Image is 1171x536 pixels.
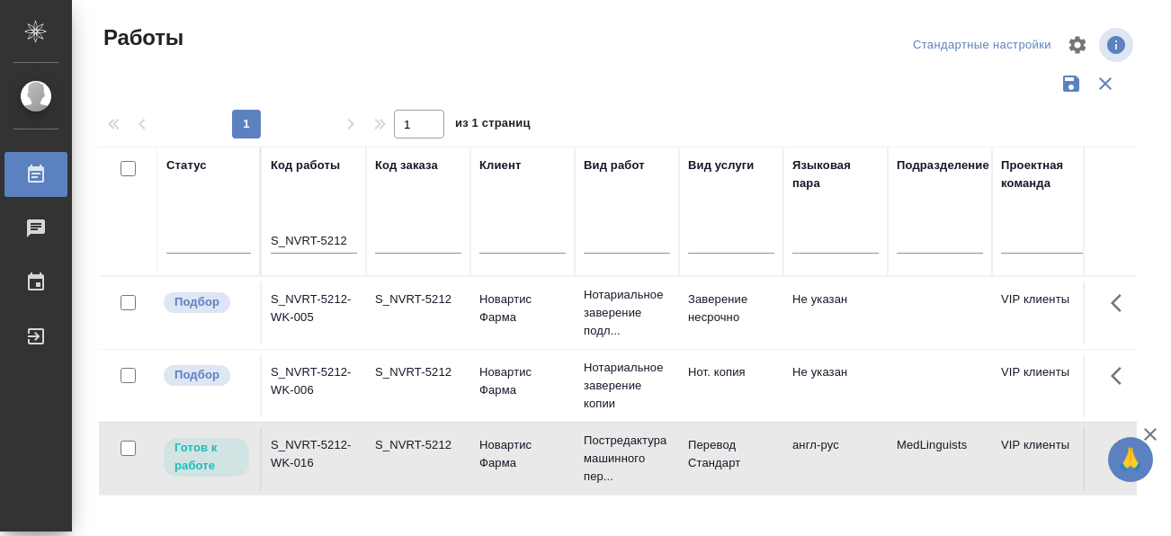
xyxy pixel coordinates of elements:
[1088,67,1122,101] button: Сбросить фильтры
[375,290,461,308] div: S_NVRT-5212
[584,156,645,174] div: Вид работ
[1099,28,1137,62] span: Посмотреть информацию
[1100,354,1143,398] button: Здесь прячутся важные кнопки
[688,363,774,381] p: Нот. копия
[1054,67,1088,101] button: Сохранить фильтры
[262,354,366,417] td: S_NVRT-5212-WK-006
[375,156,438,174] div: Код заказа
[1115,441,1146,478] span: 🙏
[162,436,251,478] div: Исполнитель может приступить к работе
[174,293,219,311] p: Подбор
[166,156,207,174] div: Статус
[479,363,566,399] p: Новартис Фарма
[99,23,183,52] span: Работы
[174,366,219,384] p: Подбор
[992,427,1096,490] td: VIP клиенты
[992,354,1096,417] td: VIP клиенты
[479,436,566,472] p: Новартис Фарма
[271,156,340,174] div: Код работы
[888,427,992,490] td: MedLinguists
[479,156,521,174] div: Клиент
[174,439,238,475] p: Готов к работе
[1108,437,1153,482] button: 🙏
[688,436,774,472] p: Перевод Стандарт
[1001,156,1087,192] div: Проектная команда
[262,281,366,344] td: S_NVRT-5212-WK-005
[688,156,755,174] div: Вид услуги
[455,112,531,138] span: из 1 страниц
[783,281,888,344] td: Не указан
[783,427,888,490] td: англ-рус
[584,432,670,486] p: Постредактура машинного пер...
[1056,23,1099,67] span: Настроить таблицу
[162,290,251,315] div: Можно подбирать исполнителей
[1100,427,1143,470] button: Здесь прячутся важные кнопки
[992,281,1096,344] td: VIP клиенты
[584,286,670,340] p: Нотариальное заверение подл...
[783,354,888,417] td: Не указан
[688,290,774,326] p: Заверение несрочно
[375,363,461,381] div: S_NVRT-5212
[897,156,989,174] div: Подразделение
[375,436,461,454] div: S_NVRT-5212
[262,427,366,490] td: S_NVRT-5212-WK-016
[908,31,1056,59] div: split button
[1100,281,1143,325] button: Здесь прячутся важные кнопки
[479,290,566,326] p: Новартис Фарма
[584,359,670,413] p: Нотариальное заверение копии
[792,156,879,192] div: Языковая пара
